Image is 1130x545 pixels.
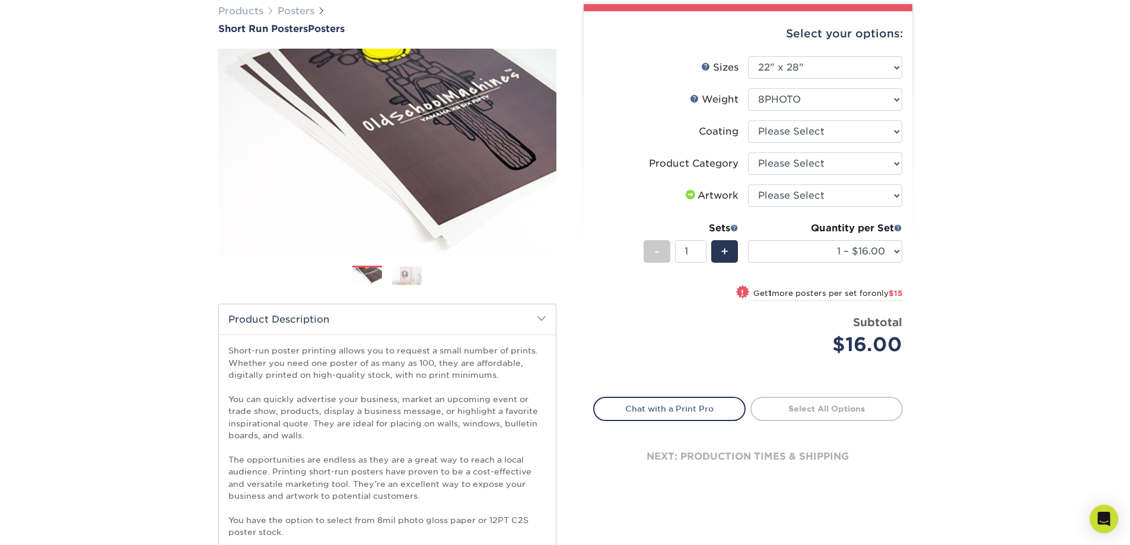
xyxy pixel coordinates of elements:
a: Posters [278,5,314,17]
span: - [654,243,660,260]
div: Sizes [701,60,739,75]
span: Short Run Posters [218,23,308,34]
div: Weight [690,93,739,107]
h1: Posters [218,23,556,34]
div: Sets [644,221,739,235]
small: Get more posters per set for [753,289,902,301]
div: Select your options: [593,11,903,56]
a: Select All Options [750,397,903,420]
span: + [721,243,728,260]
span: only [871,289,902,298]
span: ! [741,286,744,299]
a: Chat with a Print Pro [593,397,746,420]
strong: 1 [768,289,772,298]
strong: Subtotal [853,315,902,329]
div: Open Intercom Messenger [1090,505,1118,533]
img: Posters 01 [352,266,382,287]
img: Short Run Posters 01 [218,36,556,269]
div: Coating [699,125,739,139]
img: Posters 02 [392,266,422,285]
span: $15 [889,289,902,298]
div: $16.00 [757,330,902,359]
a: Short Run PostersPosters [218,23,556,34]
div: Product Category [649,157,739,171]
h2: Product Description [219,304,556,334]
div: next: production times & shipping [593,421,903,492]
div: Artwork [683,189,739,203]
a: Products [218,5,263,17]
div: Quantity per Set [748,221,902,235]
